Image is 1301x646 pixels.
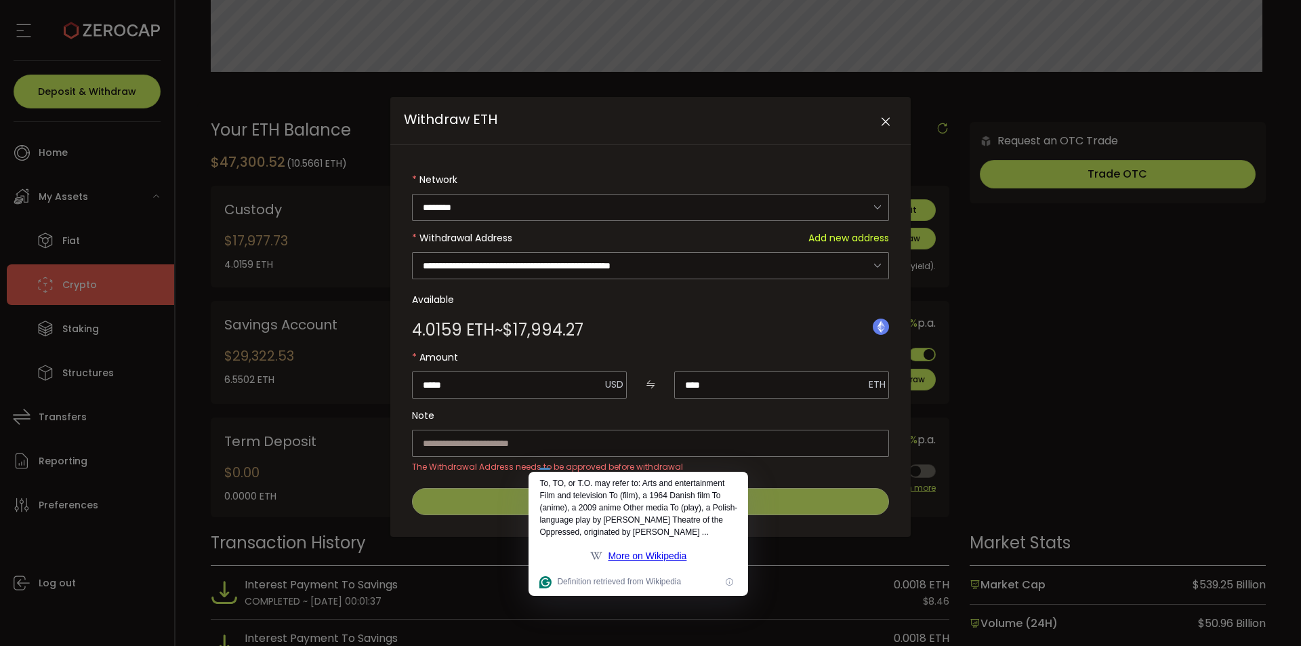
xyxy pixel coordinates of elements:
span: Withdraw ETH [404,110,497,129]
label: Note [412,402,889,429]
span: USD [605,378,623,391]
label: Amount [412,344,889,371]
div: The Withdrawal Address needs to be approved before withdrawal [412,460,889,471]
button: Close [873,110,897,134]
label: Network [412,166,889,193]
span: Withdrawal Address [419,231,512,245]
button: Continue [412,488,889,515]
span: Add new address [808,224,889,251]
span: $17,994.27 [503,322,583,338]
div: Withdraw ETH [390,97,911,537]
div: ~ [412,322,583,338]
span: 4.0159 ETH [412,322,495,338]
label: Available [412,286,889,313]
div: Chat Widget [997,101,1301,646]
iframe: To enrich screen reader interactions, please activate Accessibility in Grammarly extension settings [997,101,1301,646]
span: ETH [869,378,886,391]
